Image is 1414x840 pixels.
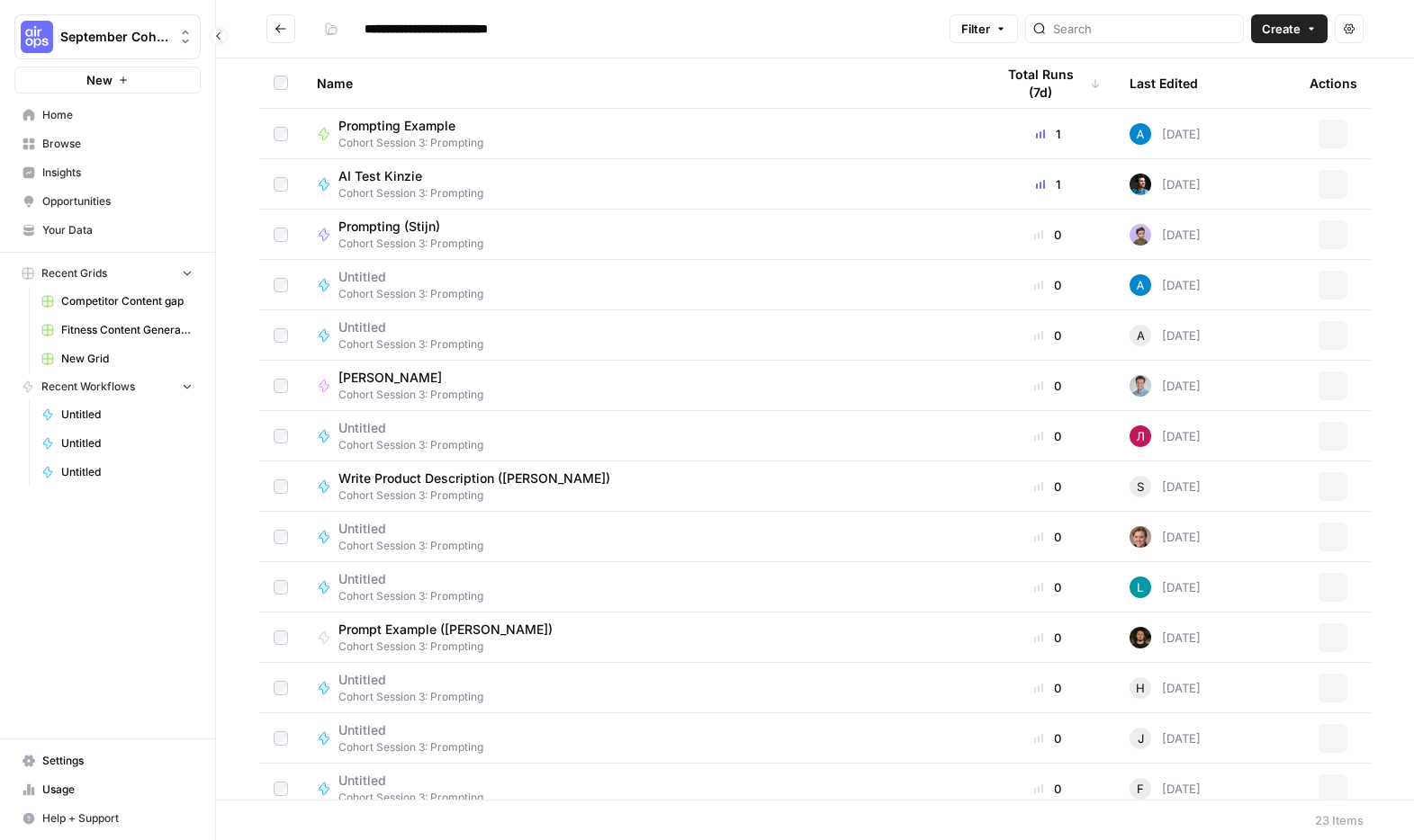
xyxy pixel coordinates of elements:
img: 894gttvz9wke5ep6j4bcvijddnxm [1130,526,1151,548]
span: Competitor Content gap [61,293,193,309]
span: F [1137,780,1144,798]
a: Prompt Example ([PERSON_NAME])Cohort Session 3: Prompting [317,621,966,655]
span: S [1137,478,1144,496]
span: Write Product Description ([PERSON_NAME]) [338,469,610,487]
span: Cohort Session 3: Prompting [338,790,483,806]
div: [DATE] [1130,576,1201,598]
a: Browse [14,130,201,158]
span: Prompt Example ([PERSON_NAME]) [338,621,553,639]
div: Name [317,58,966,108]
span: Opportunities [42,193,193,210]
div: 0 [995,276,1101,294]
img: o3cqybgnmipr355j8nz4zpq1mc6x [1130,274,1151,296]
div: 0 [995,729,1101,747]
span: [PERSON_NAME] [338,369,469,387]
div: [DATE] [1130,425,1201,447]
span: September Cohort [60,28,169,46]
a: UntitledCohort Session 3: Prompting [317,268,966,302]
div: [DATE] [1130,476,1201,497]
a: UntitledCohort Session 3: Prompting [317,772,966,806]
button: Create [1251,14,1328,43]
a: UntitledCohort Session 3: Prompting [317,671,966,705]
img: September Cohort Logo [21,21,53,53]
span: Untitled [338,520,469,538]
div: 0 [995,226,1101,244]
div: [DATE] [1130,677,1201,699]
a: Usage [14,775,201,804]
a: UntitledCohort Session 3: Prompting [317,520,966,554]
span: Cohort Session 3: Prompting [338,487,625,504]
span: Untitled [338,671,469,689]
a: Fitness Content Generator ([PERSON_NAME]) [33,316,201,344]
span: Untitled [61,435,193,451]
button: Workspace: September Cohort [14,14,201,59]
span: Insights [42,165,193,181]
a: Insights [14,158,201,187]
a: UntitledCohort Session 3: Prompting [317,318,966,353]
div: [DATE] [1130,274,1201,296]
span: Untitled [338,419,469,437]
a: UntitledCohort Session 3: Prompting [317,721,966,755]
span: Cohort Session 3: Prompting [338,286,483,302]
span: AI Test Kinzie [338,167,469,185]
span: Untitled [338,318,469,336]
input: Search [1053,20,1236,38]
span: Cohort Session 3: Prompting [338,588,483,604]
span: Recent Workflows [41,379,135,395]
div: 0 [995,578,1101,596]
button: Recent Workflows [14,373,201,400]
span: Untitled [338,268,469,286]
img: k0a6gqpjs5gv5ayba30r5s721kqg [1130,576,1151,598]
a: Competitor Content gap [33,287,201,316]
div: 0 [995,780,1101,798]
div: [DATE] [1130,778,1201,800]
img: o40g34h41o3ydjkzar3qf09tazp8 [1130,425,1151,447]
span: Your Data [42,222,193,238]
a: Untitled [33,458,201,487]
span: Cohort Session 3: Prompting [338,135,483,151]
a: Settings [14,746,201,775]
span: Create [1262,20,1301,38]
span: Untitled [338,570,469,588]
a: UntitledCohort Session 3: Prompting [317,570,966,604]
span: Cohort Session 3: Prompting [338,639,567,655]
div: 0 [995,326,1101,344]
a: Opportunities [14,187,201,216]
img: o3cqybgnmipr355j8nz4zpq1mc6x [1130,123,1151,145]
button: Go back [266,14,295,43]
span: A [1137,326,1145,344]
button: Help + Support [14,804,201,833]
a: Untitled [33,400,201,429]
div: 1 [995,175,1101,193]
span: Prompting (Stijn) [338,218,469,236]
span: Help + Support [42,810,193,827]
span: Cohort Session 3: Prompting [338,437,483,453]
span: Prompting Example [338,117,469,135]
div: 0 [995,478,1101,496]
div: [DATE] [1130,526,1201,548]
a: Prompting ExampleCohort Session 3: Prompting [317,117,966,151]
div: 23 Items [1315,811,1364,829]
div: 0 [995,427,1101,445]
span: Recent Grids [41,265,107,281]
span: Untitled [61,407,193,423]
span: Usage [42,782,193,798]
img: yb40j7jvyap6bv8k3d2kukw6raee [1130,627,1151,648]
span: Browse [42,136,193,152]
span: Cohort Session 3: Prompting [338,538,483,554]
button: Recent Grids [14,260,201,287]
button: New [14,67,201,94]
span: Fitness Content Generator ([PERSON_NAME]) [61,322,193,338]
button: Filter [950,14,1018,43]
img: jfqs3079v2d0ynct2zz6w6q7w8l7 [1130,375,1151,397]
div: [DATE] [1130,728,1201,749]
a: UntitledCohort Session 3: Prompting [317,419,966,453]
span: Cohort Session 3: Prompting [338,739,483,755]
div: [DATE] [1130,627,1201,648]
span: Settings [42,753,193,769]
div: [DATE] [1130,325,1201,346]
div: [DATE] [1130,375,1201,397]
div: [DATE] [1130,123,1201,145]
span: Filter [961,20,990,38]
span: Cohort Session 3: Prompting [338,236,483,252]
